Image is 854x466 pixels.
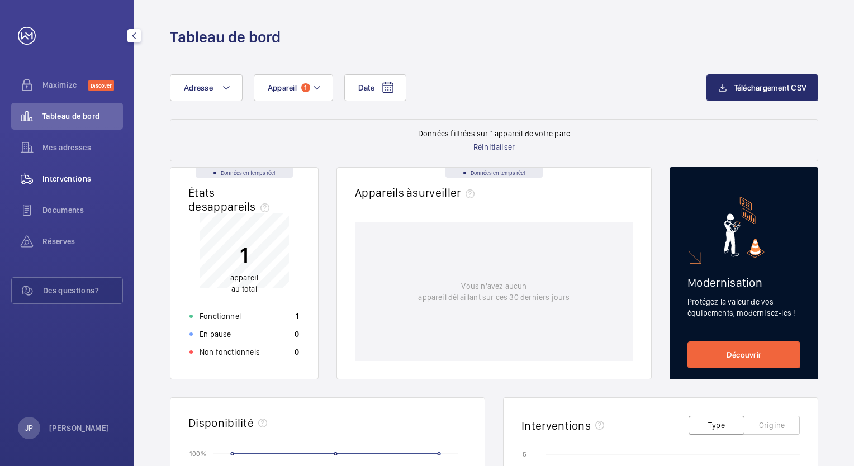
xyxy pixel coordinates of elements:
p: Non fonctionnels [200,346,260,358]
button: Adresse [170,74,243,101]
button: Type [689,416,744,435]
span: Tableau de bord [42,111,123,122]
p: Vous n'avez aucun appareil défaillant sur ces 30 derniers jours [418,280,570,303]
p: [PERSON_NAME] [49,422,110,434]
a: Découvrir [687,341,800,368]
span: appareils [207,199,274,213]
div: Données en temps réel [445,168,543,178]
button: Origine [744,416,800,435]
h1: Tableau de bord [170,27,281,47]
p: 0 [295,346,299,358]
span: Réserves [42,236,123,247]
p: JP [25,422,33,434]
h2: Disponibilité [188,416,254,430]
span: Des questions? [43,285,122,296]
span: Date [358,83,374,92]
span: Maximize [42,79,88,91]
button: Appareil1 [254,74,333,101]
h2: Appareils à [355,186,479,199]
button: Date [344,74,406,101]
p: En pause [200,329,231,340]
text: 5 [523,450,526,458]
p: Réinitialiser [473,141,515,153]
span: Interventions [42,173,123,184]
span: Téléchargement CSV [734,83,807,92]
p: au total [230,272,258,294]
h2: États des [188,186,274,213]
p: 0 [295,329,299,340]
div: Données en temps réel [196,168,293,178]
span: Discover [88,80,114,91]
span: 1 [301,83,310,92]
h2: Interventions [521,419,591,432]
p: Fonctionnel [200,311,241,322]
span: Mes adresses [42,142,123,153]
p: 1 [230,241,258,269]
p: 1 [296,311,299,322]
span: Appareil [268,83,297,92]
span: Documents [42,205,123,216]
p: Protégez la valeur de vos équipements, modernisez-les ! [687,296,800,318]
p: Données filtrées sur 1 appareil de votre parc [418,128,570,139]
span: surveiller [412,186,478,199]
button: Téléchargement CSV [706,74,819,101]
img: marketing-card.svg [724,197,765,258]
span: appareil [230,273,258,282]
span: Adresse [184,83,213,92]
h2: Modernisation [687,275,800,289]
text: 100 % [189,449,206,457]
